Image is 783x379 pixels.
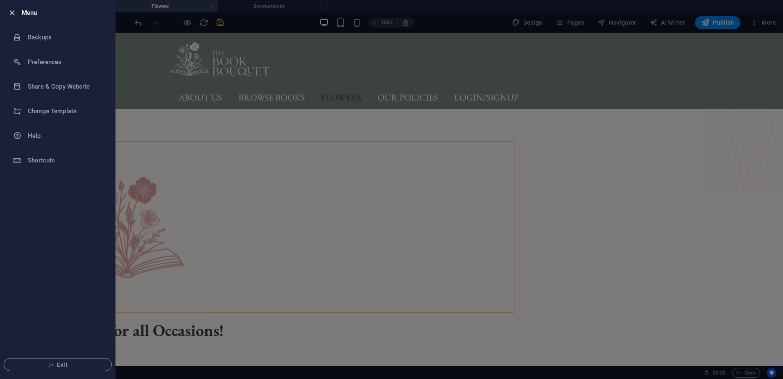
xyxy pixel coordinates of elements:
h6: Share & Copy Website [28,82,104,91]
h6: Help [28,131,104,141]
button: Exit [4,358,112,371]
a: Help [0,123,115,148]
h6: Menu [22,8,109,18]
h6: Preferences [28,57,104,67]
h6: Backups [28,32,104,42]
span: Exit [11,361,105,368]
h6: Change Template [28,106,104,116]
h6: Shortcuts [28,155,104,165]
